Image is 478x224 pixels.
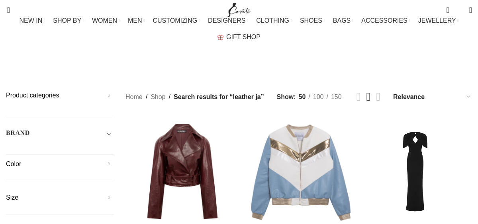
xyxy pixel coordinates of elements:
h5: Product categories [6,91,114,100]
a: SHOP BY [53,13,84,29]
a: MEN [128,13,145,29]
span: 50 [299,93,306,100]
a: 150 [328,92,345,102]
span: DESIGNERS [208,17,245,24]
a: DESIGNERS [208,13,248,29]
a: WOMEN [92,13,120,29]
span: 0 [457,8,463,14]
a: ACCESSORIES [361,13,410,29]
span: Search results for “leather ja” [174,92,264,102]
a: Shop [151,92,165,102]
nav: Breadcrumb [125,92,264,102]
span: BAGS [333,17,351,24]
h5: BRAND [6,129,30,137]
span: ACCESSORIES [361,17,407,24]
div: Toggle filter [6,128,114,143]
a: 0 [442,2,453,18]
a: JEWELLERY [418,13,459,29]
a: 100 [310,92,327,102]
a: Search [2,2,10,18]
span: SHOES [300,17,322,24]
a: Site logo [226,6,253,13]
a: Grid view 2 [357,91,361,103]
select: Shop order [392,91,472,103]
a: Home [125,92,143,102]
div: Main navigation [2,13,476,45]
a: Grid view 4 [376,91,380,103]
a: SHOES [300,13,325,29]
span: JEWELLERY [418,17,456,24]
a: BAGS [333,13,353,29]
h5: Color [6,160,114,168]
span: CUSTOMIZING [153,17,197,24]
span: 150 [331,93,342,100]
span: 0 [447,4,453,10]
span: Show [277,92,296,102]
a: GIFT SHOP [217,29,261,45]
img: GiftBag [217,35,223,40]
h5: Size [6,193,114,202]
span: GIFT SHOP [226,33,261,41]
a: 50 [296,92,309,102]
span: MEN [128,17,142,24]
a: NEW IN [20,13,45,29]
span: 100 [313,93,324,100]
a: CLOTHING [256,13,292,29]
span: SHOP BY [53,17,81,24]
span: NEW IN [20,17,43,24]
div: My Wishlist [455,2,463,18]
span: WOMEN [92,17,117,24]
a: CUSTOMIZING [153,13,200,29]
span: CLOTHING [256,17,289,24]
a: Grid view 3 [366,91,371,103]
h1: Search results: “leather ja” [136,46,342,67]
